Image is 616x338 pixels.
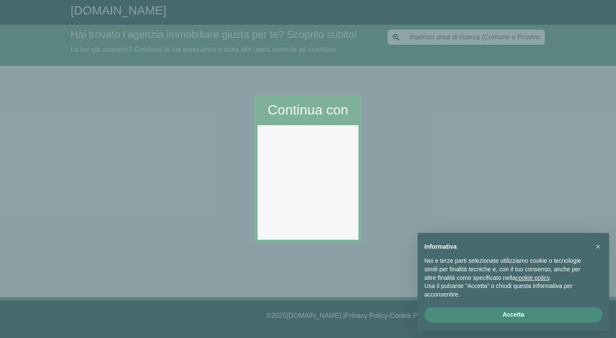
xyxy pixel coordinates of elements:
[284,159,332,206] div: Caricando..
[268,102,349,118] h2: Continua con
[595,242,601,251] span: ×
[424,243,589,250] h2: Informativa
[424,307,602,323] button: Accetta
[424,282,589,299] p: Usa il pulsante “Accetta” o chiudi questa informativa per acconsentire.
[591,240,605,253] button: Chiudi questa informativa
[515,274,549,281] a: cookie policy - il link si apre in una nuova scheda
[424,257,589,282] p: Noi e terze parti selezionate utilizziamo cookie o tecnologie simili per finalità tecniche e, con...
